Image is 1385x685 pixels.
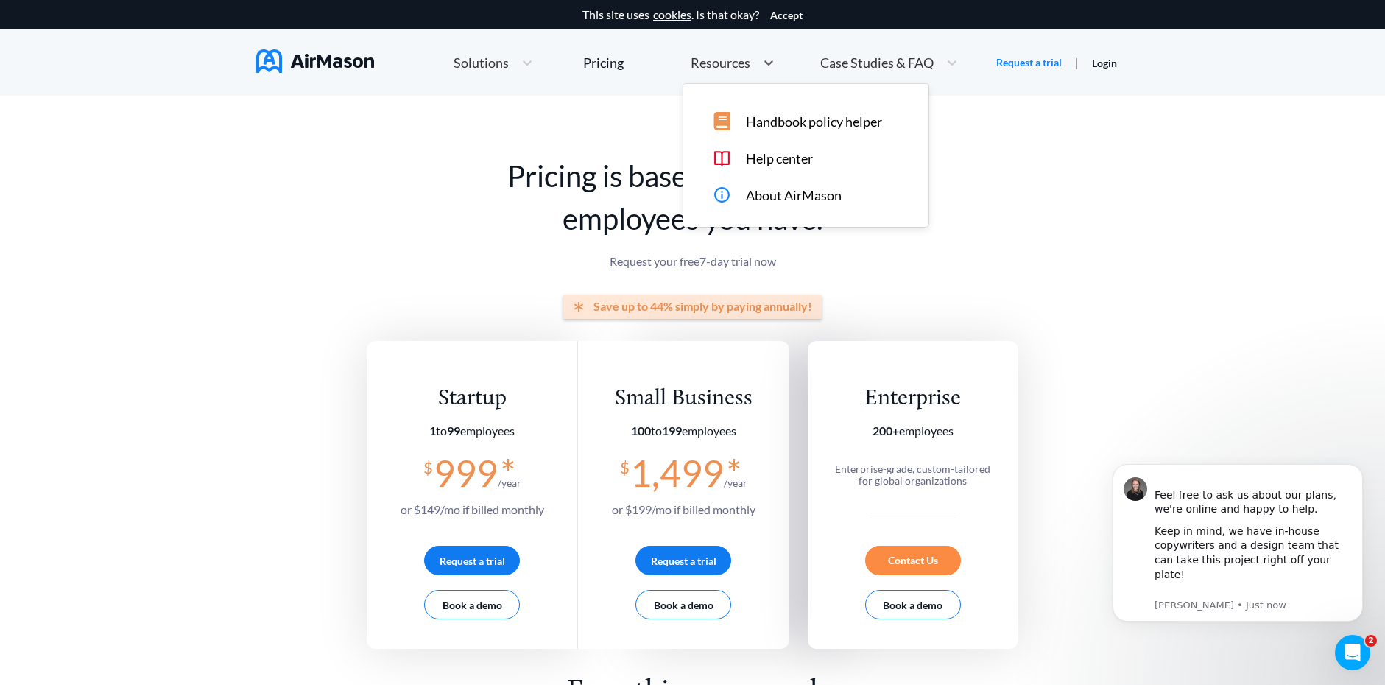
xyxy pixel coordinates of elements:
[424,590,520,619] button: Book a demo
[1092,57,1117,69] a: Login
[631,424,651,438] b: 100
[401,385,544,412] div: Startup
[1090,457,1385,645] iframe: Intercom notifications message
[828,424,998,438] section: employees
[746,114,882,130] span: Handbook policy helper
[367,155,1018,240] h1: Pricing is based on how many employees you have.
[447,424,460,438] b: 99
[423,452,433,477] span: $
[1075,55,1079,69] span: |
[653,8,691,21] a: cookies
[429,424,436,438] b: 1
[1335,635,1370,670] iframe: Intercom live chat
[256,49,374,73] img: AirMason Logo
[367,255,1018,268] p: Request your free 7 -day trial now
[583,56,624,69] div: Pricing
[583,49,624,76] a: Pricing
[593,300,812,313] span: Save up to 44% simply by paying annually!
[612,385,755,412] div: Small Business
[691,56,750,69] span: Resources
[635,590,731,619] button: Book a demo
[996,55,1062,70] a: Request a trial
[746,188,842,203] span: About AirMason
[401,424,544,438] section: employees
[631,424,682,438] span: to
[835,463,990,487] span: Enterprise-grade, custom-tailored for global organizations
[820,56,934,69] span: Case Studies & FAQ
[746,151,813,166] span: Help center
[454,56,509,69] span: Solutions
[612,424,755,438] section: employees
[635,546,731,575] button: Request a trial
[424,546,520,575] button: Request a trial
[828,385,998,412] div: Enterprise
[630,451,724,495] span: 1,499
[620,452,630,477] span: $
[612,502,755,516] span: or $ 199 /mo if billed monthly
[662,424,682,438] b: 199
[429,424,460,438] span: to
[770,10,803,21] button: Accept cookies
[873,424,899,438] b: 200+
[401,502,544,516] span: or $ 149 /mo if billed monthly
[865,546,961,575] div: Contact Us
[1365,635,1377,647] span: 2
[434,451,498,495] span: 999
[865,590,961,619] button: Book a demo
